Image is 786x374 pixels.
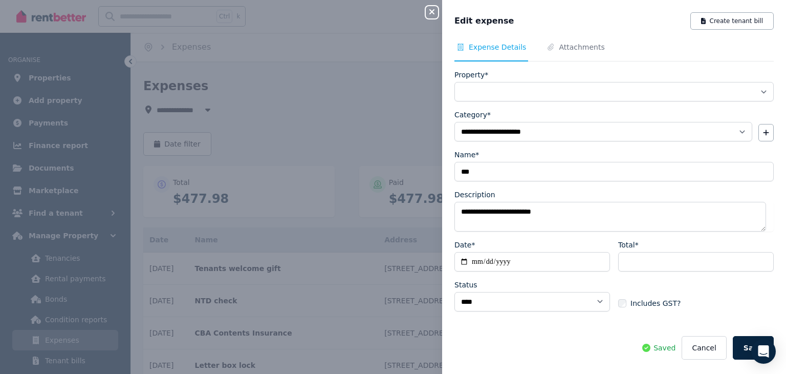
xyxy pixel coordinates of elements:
[751,339,776,364] div: Open Intercom Messenger
[454,280,477,290] label: Status
[559,42,604,52] span: Attachments
[682,336,726,360] button: Cancel
[690,12,774,30] button: Create tenant bill
[454,240,475,250] label: Date*
[454,150,479,160] label: Name*
[454,70,488,80] label: Property*
[454,15,514,27] span: Edit expense
[618,240,639,250] label: Total*
[469,42,526,52] span: Expense Details
[630,298,681,308] span: Includes GST?
[454,110,491,120] label: Category*
[618,299,626,307] input: Includes GST?
[733,336,774,360] button: Save
[653,343,675,353] span: Saved
[454,42,774,61] nav: Tabs
[454,190,495,200] label: Description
